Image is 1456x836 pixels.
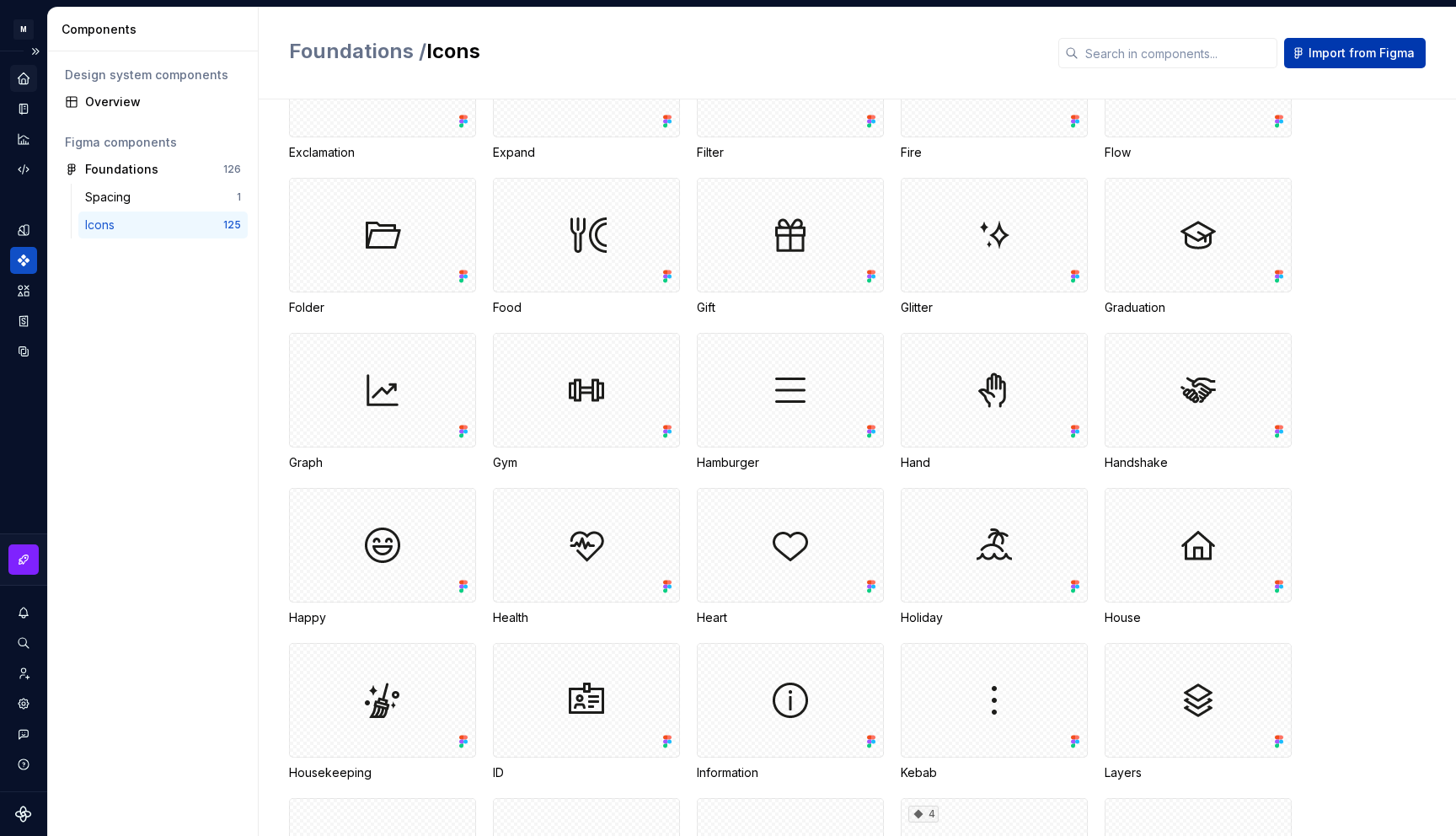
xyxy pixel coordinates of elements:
[13,19,34,40] div: M
[223,163,241,176] div: 126
[85,217,121,233] div: Icons
[908,806,939,823] div: 4
[1105,333,1292,471] div: Handshake
[10,65,37,92] a: Home
[901,178,1088,316] div: Glitter
[10,156,37,183] a: Code automation
[289,333,476,471] div: Graph
[493,609,680,626] div: Health
[10,690,37,717] a: Settings
[15,806,32,823] svg: Supernova Logo
[10,217,37,244] a: Design tokens
[85,161,158,178] div: Foundations
[10,721,37,748] button: Contact support
[289,643,476,781] div: Housekeeping
[697,488,884,626] div: Heart
[85,189,137,206] div: Spacing
[289,299,476,316] div: Folder
[493,764,680,781] div: ID
[493,454,680,471] div: Gym
[78,184,248,211] a: Spacing1
[493,333,680,471] div: Gym
[289,178,476,316] div: Folder
[901,609,1088,626] div: Holiday
[901,488,1088,626] div: Holiday
[10,308,37,335] a: Storybook stories
[493,178,680,316] div: Food
[1105,299,1292,316] div: Graduation
[1105,764,1292,781] div: Layers
[1105,609,1292,626] div: House
[1105,488,1292,626] div: House
[10,126,37,153] a: Analytics
[10,277,37,304] a: Assets
[493,144,680,161] div: Expand
[493,643,680,781] div: ID
[289,39,426,63] span: Foundations /
[697,609,884,626] div: Heart
[901,764,1088,781] div: Kebab
[1105,454,1292,471] div: Handshake
[1079,38,1277,68] input: Search in components...
[697,454,884,471] div: Hamburger
[697,299,884,316] div: Gift
[62,21,251,38] div: Components
[289,609,476,626] div: Happy
[78,212,248,238] a: Icons125
[697,643,884,781] div: Information
[1284,38,1426,68] button: Import from Figma
[1105,144,1292,161] div: Flow
[1105,643,1292,781] div: Layers
[289,144,476,161] div: Exclamation
[10,95,37,122] a: Documentation
[10,247,37,274] a: Components
[58,156,248,183] a: Foundations126
[10,599,37,626] button: Notifications
[1309,45,1415,62] span: Import from Figma
[289,38,1038,65] h2: Icons
[1105,178,1292,316] div: Graduation
[3,11,44,47] button: M
[901,643,1088,781] div: Kebab
[289,488,476,626] div: Happy
[223,218,241,232] div: 125
[289,454,476,471] div: Graph
[697,764,884,781] div: Information
[493,299,680,316] div: Food
[697,333,884,471] div: Hamburger
[697,144,884,161] div: Filter
[901,299,1088,316] div: Glitter
[237,190,241,204] div: 1
[24,40,47,63] button: Expand sidebar
[65,67,241,83] div: Design system components
[58,88,248,115] a: Overview
[10,630,37,656] button: Search ⌘K
[10,338,37,365] a: Data sources
[493,488,680,626] div: Health
[10,660,37,687] a: Invite team
[289,764,476,781] div: Housekeeping
[901,454,1088,471] div: Hand
[697,178,884,316] div: Gift
[85,94,241,110] div: Overview
[901,333,1088,471] div: Hand
[65,134,241,151] div: Figma components
[901,144,1088,161] div: Fire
